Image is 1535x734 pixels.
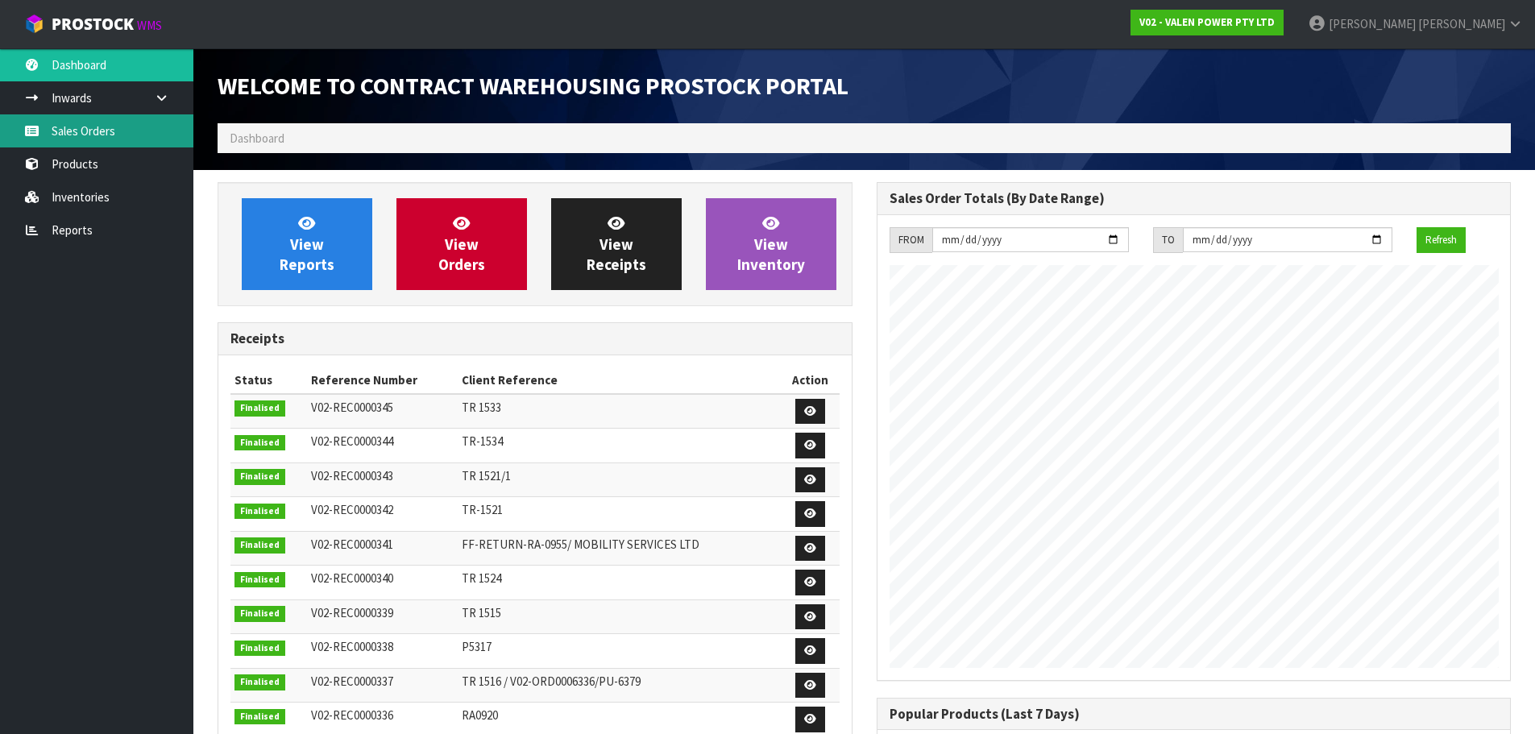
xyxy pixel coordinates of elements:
[234,709,285,725] span: Finalised
[230,131,284,146] span: Dashboard
[234,504,285,520] span: Finalised
[234,606,285,622] span: Finalised
[311,707,393,723] span: V02-REC0000336
[462,502,503,517] span: TR-1521
[438,214,485,274] span: View Orders
[462,605,501,620] span: TR 1515
[311,674,393,689] span: V02-REC0000337
[311,537,393,552] span: V02-REC0000341
[311,605,393,620] span: V02-REC0000339
[234,537,285,554] span: Finalised
[462,707,498,723] span: RA0920
[890,707,1499,722] h3: Popular Products (Last 7 Days)
[242,198,372,290] a: ViewReports
[737,214,805,274] span: View Inventory
[462,433,503,449] span: TR-1534
[311,468,393,483] span: V02-REC0000343
[587,214,646,274] span: View Receipts
[24,14,44,34] img: cube-alt.png
[234,469,285,485] span: Finalised
[230,331,840,346] h3: Receipts
[52,14,134,35] span: ProStock
[890,227,932,253] div: FROM
[890,191,1499,206] h3: Sales Order Totals (By Date Range)
[234,400,285,417] span: Finalised
[311,433,393,449] span: V02-REC0000344
[551,198,682,290] a: ViewReceipts
[311,400,393,415] span: V02-REC0000345
[280,214,334,274] span: View Reports
[462,468,511,483] span: TR 1521/1
[1329,16,1416,31] span: [PERSON_NAME]
[311,639,393,654] span: V02-REC0000338
[706,198,836,290] a: ViewInventory
[234,572,285,588] span: Finalised
[1153,227,1183,253] div: TO
[234,674,285,690] span: Finalised
[218,70,848,101] span: Welcome to Contract Warehousing ProStock Portal
[230,367,307,393] th: Status
[781,367,839,393] th: Action
[462,400,501,415] span: TR 1533
[307,367,458,393] th: Reference Number
[311,570,393,586] span: V02-REC0000340
[462,537,699,552] span: FF-RETURN-RA-0955/ MOBILITY SERVICES LTD
[462,570,501,586] span: TR 1524
[462,674,641,689] span: TR 1516 / V02-ORD0006336/PU-6379
[234,641,285,657] span: Finalised
[458,367,781,393] th: Client Reference
[462,639,492,654] span: P5317
[1418,16,1505,31] span: [PERSON_NAME]
[1139,15,1275,29] strong: V02 - VALEN POWER PTY LTD
[311,502,393,517] span: V02-REC0000342
[396,198,527,290] a: ViewOrders
[137,18,162,33] small: WMS
[234,435,285,451] span: Finalised
[1417,227,1466,253] button: Refresh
